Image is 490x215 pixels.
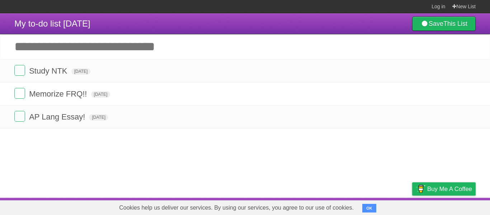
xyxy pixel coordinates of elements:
a: Privacy [403,200,421,213]
span: Study NTK [29,66,69,75]
a: Buy me a coffee [412,182,476,196]
a: Developers [340,200,369,213]
label: Done [14,88,25,99]
span: [DATE] [89,114,108,121]
a: About [317,200,332,213]
label: Done [14,111,25,122]
button: OK [362,204,376,212]
a: Terms [378,200,394,213]
span: [DATE] [71,68,91,75]
a: Suggest a feature [430,200,476,213]
label: Done [14,65,25,76]
span: My to-do list [DATE] [14,19,90,28]
span: [DATE] [91,91,110,98]
span: Buy me a coffee [427,183,472,195]
span: Cookies help us deliver our services. By using our services, you agree to our use of cookies. [112,201,361,215]
span: Memorize FRQ!! [29,89,89,98]
b: This List [443,20,467,27]
a: SaveThis List [412,17,476,31]
img: Buy me a coffee [416,183,425,195]
span: AP Lang Essay! [29,112,87,121]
